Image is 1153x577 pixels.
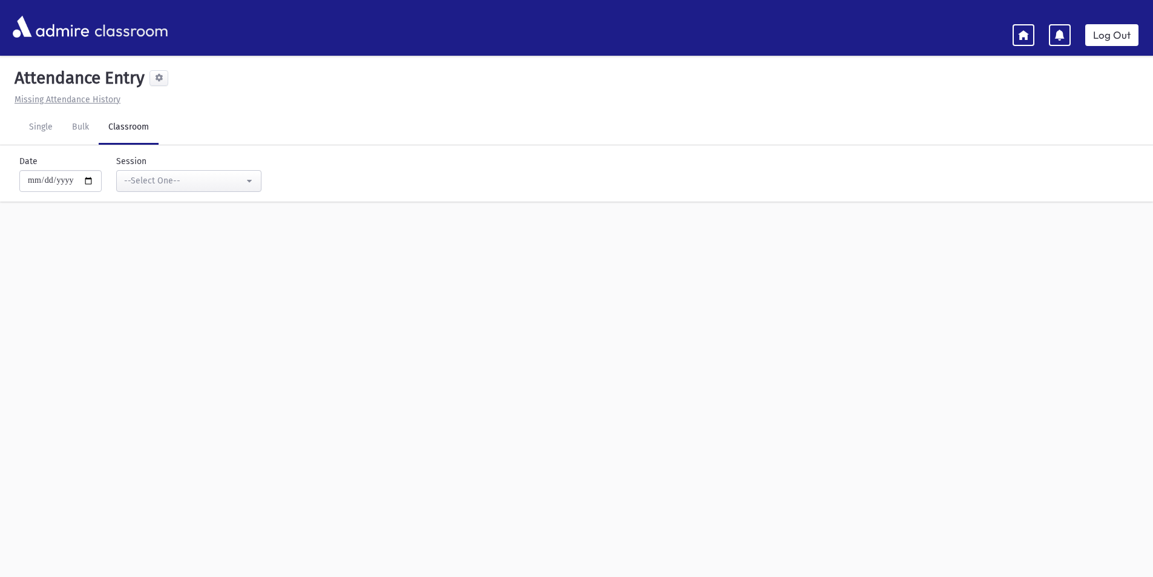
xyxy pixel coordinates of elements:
[99,111,159,145] a: Classroom
[124,174,244,187] div: --Select One--
[116,170,261,192] button: --Select One--
[10,68,145,88] h5: Attendance Entry
[1085,24,1138,46] a: Log Out
[62,111,99,145] a: Bulk
[19,155,38,168] label: Date
[10,94,120,105] a: Missing Attendance History
[10,13,92,41] img: AdmirePro
[19,111,62,145] a: Single
[15,94,120,105] u: Missing Attendance History
[116,155,146,168] label: Session
[92,11,168,43] span: classroom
